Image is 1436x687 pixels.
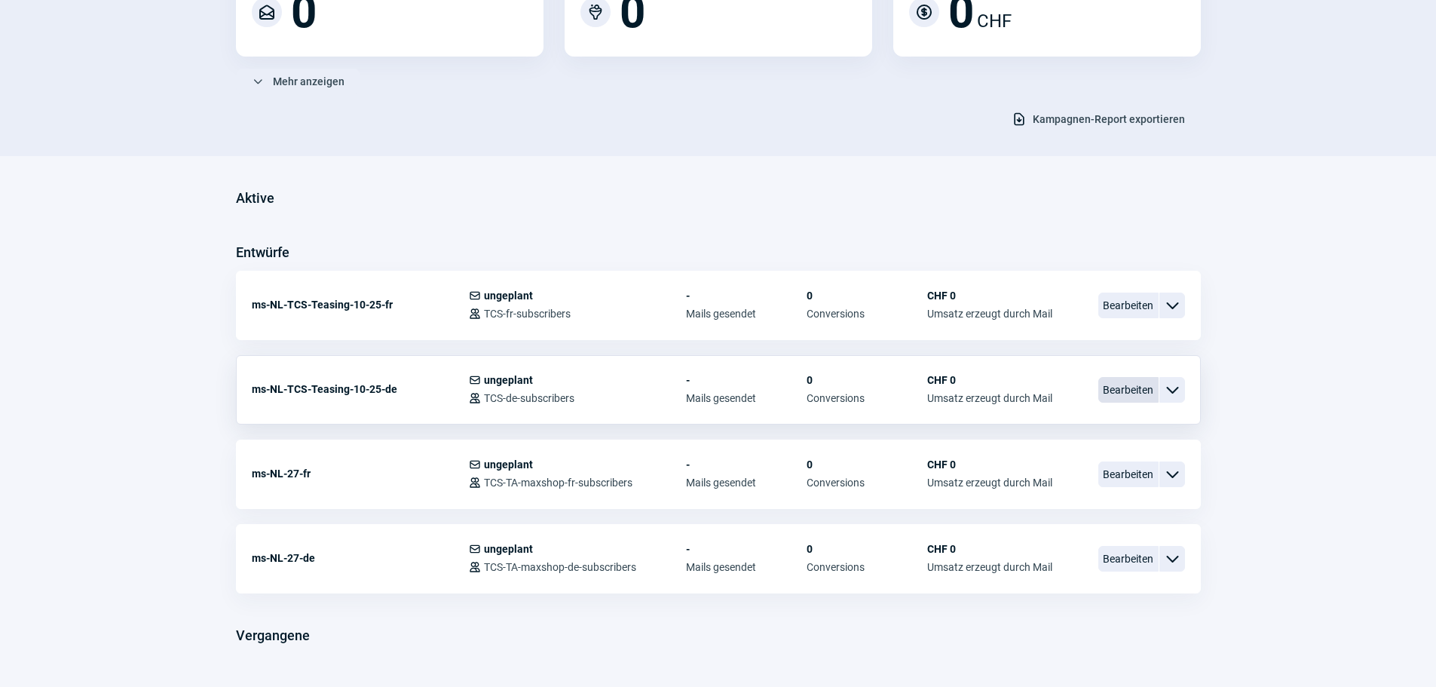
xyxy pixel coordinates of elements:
[484,290,533,302] span: ungeplant
[927,308,1052,320] span: Umsatz erzeugt durch Mail
[927,543,1052,555] span: CHF 0
[1098,293,1159,318] span: Bearbeiten
[252,290,469,320] div: ms-NL-TCS-Teasing-10-25-fr
[807,477,927,489] span: Conversions
[686,561,807,573] span: Mails gesendet
[977,8,1012,35] span: CHF
[1033,107,1185,131] span: Kampagnen-Report exportieren
[807,290,927,302] span: 0
[686,543,807,555] span: -
[927,477,1052,489] span: Umsatz erzeugt durch Mail
[686,290,807,302] span: -
[484,308,571,320] span: TCS-fr-subscribers
[484,374,533,386] span: ungeplant
[807,308,927,320] span: Conversions
[484,392,574,404] span: TCS-de-subscribers
[236,186,274,210] h3: Aktive
[927,290,1052,302] span: CHF 0
[236,69,360,94] button: Mehr anzeigen
[484,459,533,471] span: ungeplant
[236,241,289,265] h3: Entwürfe
[484,477,632,489] span: TCS-TA-maxshop-fr-subscribers
[686,308,807,320] span: Mails gesendet
[807,392,927,404] span: Conversions
[927,561,1052,573] span: Umsatz erzeugt durch Mail
[1098,546,1159,572] span: Bearbeiten
[807,459,927,471] span: 0
[807,561,927,573] span: Conversions
[996,106,1201,132] button: Kampagnen-Report exportieren
[686,459,807,471] span: -
[484,561,636,573] span: TCS-TA-maxshop-de-subscribers
[273,69,344,94] span: Mehr anzeigen
[686,392,807,404] span: Mails gesendet
[807,374,927,386] span: 0
[686,477,807,489] span: Mails gesendet
[484,543,533,555] span: ungeplant
[252,543,469,573] div: ms-NL-27-de
[927,374,1052,386] span: CHF 0
[686,374,807,386] span: -
[807,543,927,555] span: 0
[1098,377,1159,403] span: Bearbeiten
[927,459,1052,471] span: CHF 0
[252,459,469,489] div: ms-NL-27-fr
[1098,462,1159,487] span: Bearbeiten
[236,624,310,648] h3: Vergangene
[927,392,1052,404] span: Umsatz erzeugt durch Mail
[252,374,469,404] div: ms-NL-TCS-Teasing-10-25-de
